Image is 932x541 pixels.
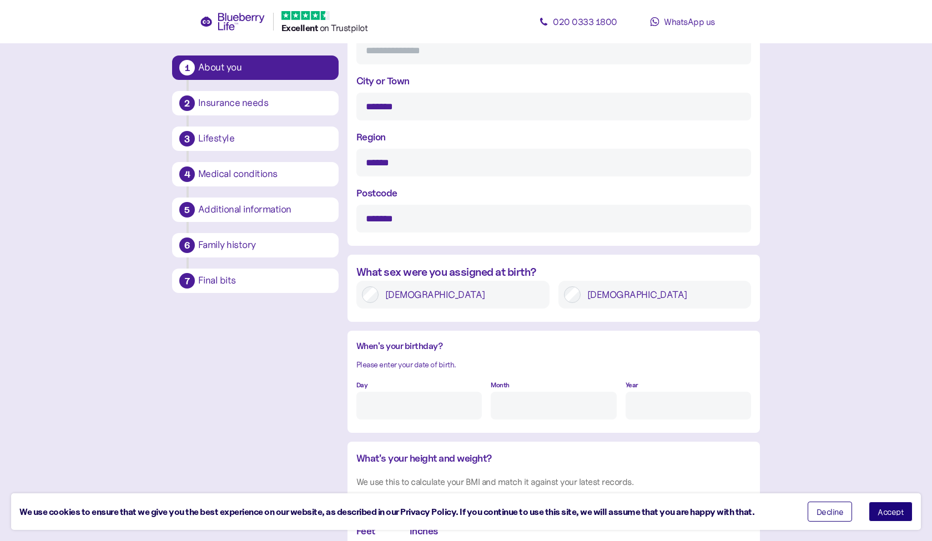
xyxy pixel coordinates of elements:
div: Additional information [198,205,331,215]
span: 020 0333 1800 [553,16,617,27]
div: Final bits [198,276,331,286]
div: 5 [179,202,195,218]
label: Inches [410,523,438,538]
a: WhatsApp us [633,11,733,33]
button: 3Lifestyle [172,127,339,151]
label: [DEMOGRAPHIC_DATA] [581,286,746,303]
div: 1 [179,60,195,75]
button: Accept cookies [869,502,913,522]
label: Day [356,380,368,391]
a: 020 0333 1800 [528,11,628,33]
div: 6 [179,237,195,253]
label: Feet [356,523,375,538]
div: 7 [179,273,195,289]
div: We use this to calculate your BMI and match it against your latest records. [356,475,751,489]
div: 3 [179,131,195,146]
div: Family history [198,240,331,250]
label: Postcode [356,185,397,200]
div: What sex were you assigned at birth? [356,264,751,281]
button: 7Final bits [172,269,339,293]
div: Please enter your date of birth. [356,359,751,371]
div: 2 [179,95,195,111]
span: on Trustpilot [320,22,368,33]
label: [DEMOGRAPHIC_DATA] [379,286,544,303]
div: Medical conditions [198,169,331,179]
button: 4Medical conditions [172,162,339,186]
div: 4 [179,166,195,182]
div: Lifestyle [198,134,331,144]
span: Decline [817,508,844,515]
button: 1About you [172,55,339,80]
button: 5Additional information [172,198,339,222]
div: When's your birthday? [356,340,751,353]
label: Region [356,129,386,144]
span: WhatsApp us [664,16,715,27]
div: Insurance needs [198,98,331,108]
label: Month [491,380,510,391]
button: 6Family history [172,233,339,257]
div: What's your height and weight? [356,451,751,466]
span: Accept [878,508,904,515]
div: About you [198,63,331,73]
label: City or Town [356,73,410,88]
label: Year [626,380,638,391]
button: Decline cookies [808,502,853,522]
button: 2Insurance needs [172,91,339,115]
div: We use cookies to ensure that we give you the best experience on our website, as described in our... [19,505,791,519]
span: Excellent ️ [281,22,320,33]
